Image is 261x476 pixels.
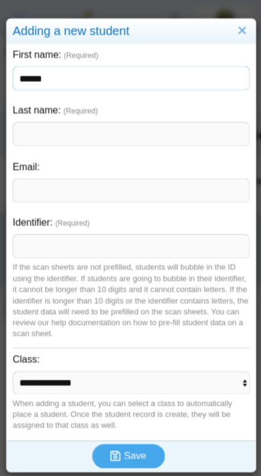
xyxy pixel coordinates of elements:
[63,51,98,59] dfn: (Required)
[13,216,52,226] label: Identifier
[13,49,61,59] label: First name
[92,442,164,466] button: Save
[55,218,89,226] dfn: (Required)
[13,352,39,363] label: Class
[233,22,248,39] a: Close
[13,104,60,115] label: Last name
[13,261,248,337] div: If the scan sheets are not prefilled, students will bubble in the ID using the identifier. If stu...
[13,396,248,429] div: When adding a student, you can select a class to automatically place a student. Once the student ...
[7,19,254,43] div: Adding a new student
[13,160,39,171] label: Email
[63,106,98,115] dfn: (Required)
[124,448,145,459] span: Save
